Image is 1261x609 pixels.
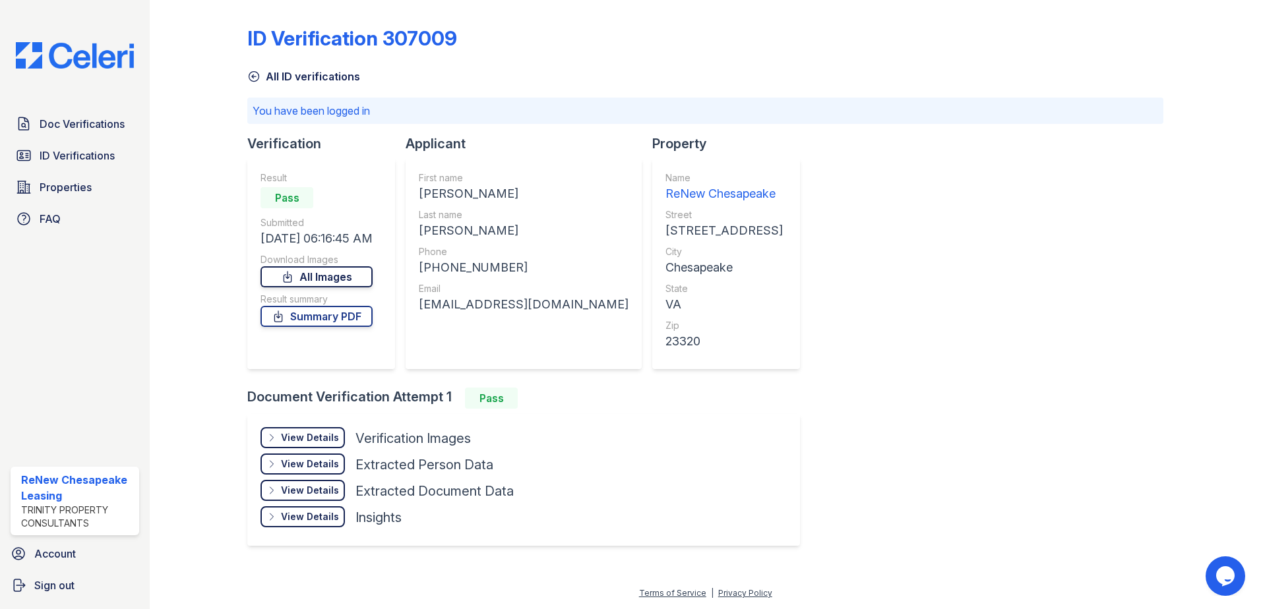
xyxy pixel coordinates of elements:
[5,572,144,598] a: Sign out
[34,546,76,562] span: Account
[355,482,514,500] div: Extracted Document Data
[665,221,783,240] div: [STREET_ADDRESS]
[261,266,373,287] a: All Images
[718,588,772,598] a: Privacy Policy
[40,211,61,227] span: FAQ
[419,258,629,277] div: [PHONE_NUMBER]
[355,455,493,474] div: Extracted Person Data
[247,134,406,153] div: Verification
[247,388,811,409] div: Document Verification Attempt 1
[406,134,652,153] div: Applicant
[419,221,629,240] div: [PERSON_NAME]
[419,208,629,221] div: Last name
[21,504,134,530] div: Trinity Property Consultants
[40,179,92,195] span: Properties
[355,429,471,448] div: Verification Images
[281,484,339,497] div: View Details
[419,171,629,185] div: First name
[639,588,706,598] a: Terms of Service
[665,208,783,221] div: Street
[465,388,518,409] div: Pass
[261,216,373,229] div: Submitted
[281,457,339,471] div: View Details
[34,577,75,593] span: Sign out
[261,187,313,208] div: Pass
[261,229,373,248] div: [DATE] 06:16:45 AM
[261,306,373,327] a: Summary PDF
[5,540,144,567] a: Account
[665,171,783,203] a: Name ReNew Chesapeake
[665,258,783,277] div: Chesapeake
[665,282,783,295] div: State
[419,282,629,295] div: Email
[665,171,783,185] div: Name
[665,295,783,314] div: VA
[247,26,457,50] div: ID Verification 307009
[40,148,115,163] span: ID Verifications
[665,332,783,351] div: 23320
[281,431,339,444] div: View Details
[11,174,139,200] a: Properties
[665,245,783,258] div: City
[247,69,360,84] a: All ID verifications
[281,510,339,523] div: View Details
[11,111,139,137] a: Doc Verifications
[11,206,139,232] a: FAQ
[419,295,629,314] div: [EMAIL_ADDRESS][DOMAIN_NAME]
[261,171,373,185] div: Result
[665,319,783,332] div: Zip
[253,103,1158,119] p: You have been logged in
[21,472,134,504] div: ReNew Chesapeake Leasing
[419,185,629,203] div: [PERSON_NAME]
[652,134,811,153] div: Property
[665,185,783,203] div: ReNew Chesapeake
[11,142,139,169] a: ID Verifications
[40,116,125,132] span: Doc Verifications
[261,253,373,266] div: Download Images
[5,42,144,69] img: CE_Logo_Blue-a8612792a0a2168367f1c8372b55b34899dd931a85d93a1a3d3e32e68fde9ad4.png
[261,293,373,306] div: Result summary
[711,588,714,598] div: |
[355,508,402,527] div: Insights
[419,245,629,258] div: Phone
[1206,556,1248,596] iframe: chat widget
